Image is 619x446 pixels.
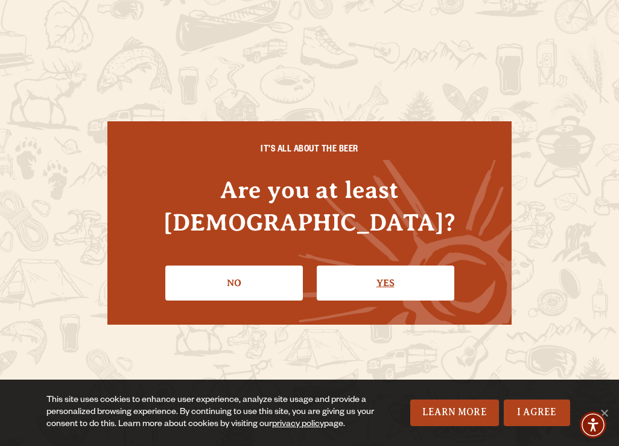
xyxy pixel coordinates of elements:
[165,266,303,301] a: No
[410,400,499,426] a: Learn More
[132,145,487,156] h6: IT'S ALL ABOUT THE BEER
[132,174,487,238] h4: Are you at least [DEMOGRAPHIC_DATA]?
[580,412,606,438] div: Accessibility Menu
[317,266,454,301] a: Confirm I'm 21 or older
[46,395,382,431] div: This site uses cookies to enhance user experience, analyze site usage and provide a personalized ...
[504,400,570,426] a: I Agree
[272,420,324,430] a: privacy policy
